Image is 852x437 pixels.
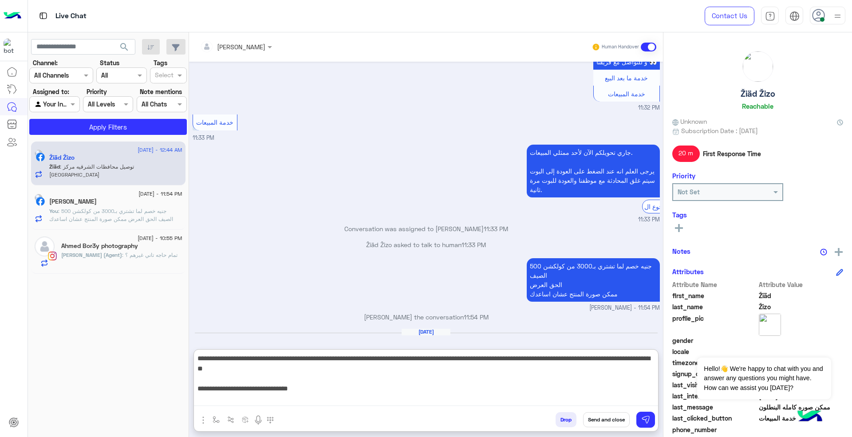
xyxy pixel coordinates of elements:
span: [PERSON_NAME] - 11:54 PM [589,304,660,312]
p: Žiäd Žizo asked to talk to human [193,240,660,249]
span: Žizo [759,302,844,311]
button: create order [238,412,253,427]
img: create order [242,416,249,423]
img: 713415422032625 [4,39,20,55]
span: توصيل محافظات الشرقيه مركز مشتول السوق بكام [49,163,134,178]
span: last_visited_flow [672,380,757,390]
img: picture [759,314,781,336]
span: last_interaction [672,391,757,401]
img: Logo [4,7,21,25]
span: 11:33 PM [484,225,508,232]
span: 11:33 PM [638,216,660,224]
button: Apply Filters [29,119,187,135]
span: ممكن صوره كامله البنطلون [759,402,844,412]
span: 11:32 PM [638,104,660,112]
span: null [759,425,844,434]
div: Select [154,70,174,82]
span: last_name [672,302,757,311]
p: [PERSON_NAME] the conversation [193,312,660,322]
img: send attachment [198,415,209,425]
h6: Priority [672,172,695,180]
span: خدمة ما بعد البيع [605,74,648,82]
a: Contact Us [705,7,754,25]
span: Attribute Value [759,280,844,289]
span: last_clicked_button [672,413,757,423]
span: profile_pic [672,314,757,334]
span: First Response Time [703,149,761,158]
label: Status [100,58,119,67]
span: [PERSON_NAME] (Agent) [61,252,122,258]
p: 12/8/2025, 11:54 PM [527,258,660,302]
p: Live Chat [55,10,87,22]
h6: Notes [672,247,690,255]
span: You [49,208,58,214]
span: 11:54 PM [464,313,489,321]
h6: Attributes [672,268,704,276]
span: search [119,42,130,52]
span: خدمة المبيعات [608,90,645,98]
img: tab [765,11,775,21]
img: Facebook [36,153,45,161]
h5: Ahmed Yasser [49,198,97,205]
span: phone_number [672,425,757,434]
span: first_name [672,291,757,300]
img: send voice note [253,415,264,425]
span: Žiäd [49,163,60,170]
img: select flow [213,416,220,423]
img: profile [832,11,843,22]
img: notes [820,248,827,256]
button: select flow [209,412,224,427]
span: gender [672,336,757,345]
span: last_message [672,402,757,412]
h6: Tags [672,211,843,219]
img: make a call [267,417,274,424]
img: defaultAdmin.png [35,236,55,256]
a: tab [761,7,779,25]
span: Attribute Name [672,280,757,289]
span: null [759,336,844,345]
button: Trigger scenario [224,412,238,427]
h5: Ahmed Bor3y photography [61,242,138,250]
div: الرجوع ال Bot [642,200,684,213]
label: Channel: [33,58,58,67]
span: [DATE] - 10:55 PM [138,234,182,242]
h6: Reachable [742,102,773,110]
span: Subscription Date : [DATE] [681,126,758,135]
span: خدمة المبيعات [759,413,844,423]
h5: Žiäd Žizo [49,154,75,161]
p: Conversation was assigned to [PERSON_NAME] [193,224,660,233]
img: picture [743,51,773,82]
span: تمام حاجه تاني غيرهم ؟ [122,252,177,258]
img: picture [35,150,43,157]
img: tab [38,10,49,21]
span: [DATE] - 12:44 AM [138,146,182,154]
span: Hello!👋 We're happy to chat with you and answer any questions you might have. How can we assist y... [697,358,831,399]
img: picture [35,194,43,202]
button: search [114,39,135,58]
img: add [835,248,843,256]
img: Instagram [48,252,57,260]
h6: [DATE] [402,329,450,335]
img: Trigger scenario [227,416,234,423]
span: [DATE] - 11:54 PM [138,190,182,198]
button: Drop [556,412,576,427]
h5: Žiäd Žizo [741,89,775,99]
button: Send and close [583,412,630,427]
span: 500 جنيه خصم لما تشتري بـ3000 من كولكشن الصيف الحق العرض ممكن صورة المنتج عشان اساعدك [49,208,173,222]
span: timezone [672,358,757,367]
span: signup_date [672,369,757,378]
p: 12/8/2025, 11:33 PM [527,145,660,197]
span: locale [672,347,757,356]
span: 11:33 PM [461,241,486,248]
span: Unknown [672,117,707,126]
span: 11:33 PM [193,134,214,141]
label: Tags [154,58,167,67]
img: Facebook [36,197,45,206]
span: خدمة المبيعات [196,118,233,126]
span: 20 m [672,146,700,161]
img: tab [789,11,800,21]
label: Assigned to: [33,87,69,96]
img: send message [641,415,650,424]
span: Žiäd [759,291,844,300]
small: Human Handover [602,43,639,51]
